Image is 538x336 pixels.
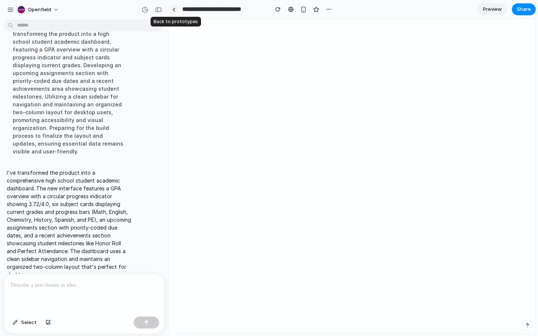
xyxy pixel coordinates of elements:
a: Preview [477,3,507,15]
span: Preview [483,6,502,13]
button: Openfield [15,4,63,16]
span: Select [21,319,37,326]
button: Share [512,3,536,15]
button: Select [9,317,40,329]
span: Share [517,6,531,13]
div: Enhancing the user experience by transforming the product into a high school student academic das... [7,18,132,160]
p: I've transformed the product into a comprehensive high school student academic dashboard. The new... [7,169,132,279]
div: Back to prototypes [151,17,201,27]
span: Openfield [28,6,51,13]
